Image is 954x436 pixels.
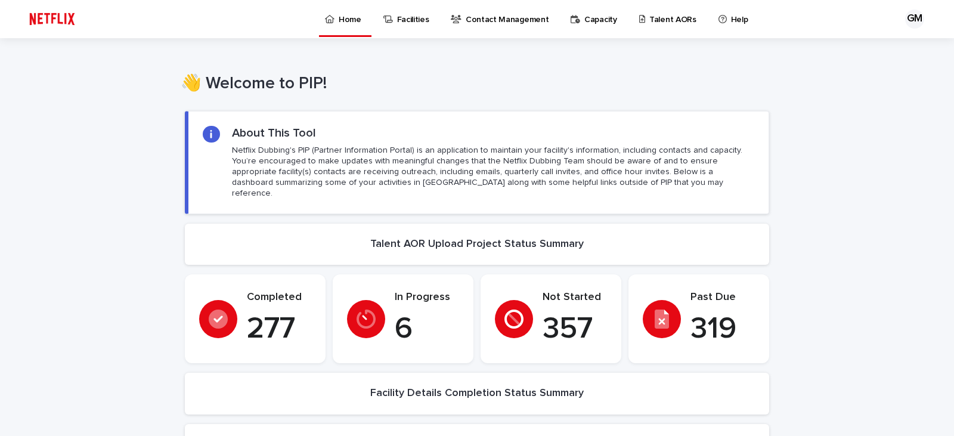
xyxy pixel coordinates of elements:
[543,291,607,304] p: Not Started
[232,145,754,199] p: Netflix Dubbing's PIP (Partner Information Portal) is an application to maintain your facility's ...
[370,238,584,251] h2: Talent AOR Upload Project Status Summary
[181,74,765,94] h1: 👋 Welcome to PIP!
[395,311,459,347] p: 6
[247,291,311,304] p: Completed
[690,291,755,304] p: Past Due
[247,311,311,347] p: 277
[232,126,316,140] h2: About This Tool
[395,291,459,304] p: In Progress
[370,387,584,400] h2: Facility Details Completion Status Summary
[690,311,755,347] p: 319
[543,311,607,347] p: 357
[905,10,924,29] div: GM
[24,7,80,31] img: ifQbXi3ZQGMSEF7WDB7W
